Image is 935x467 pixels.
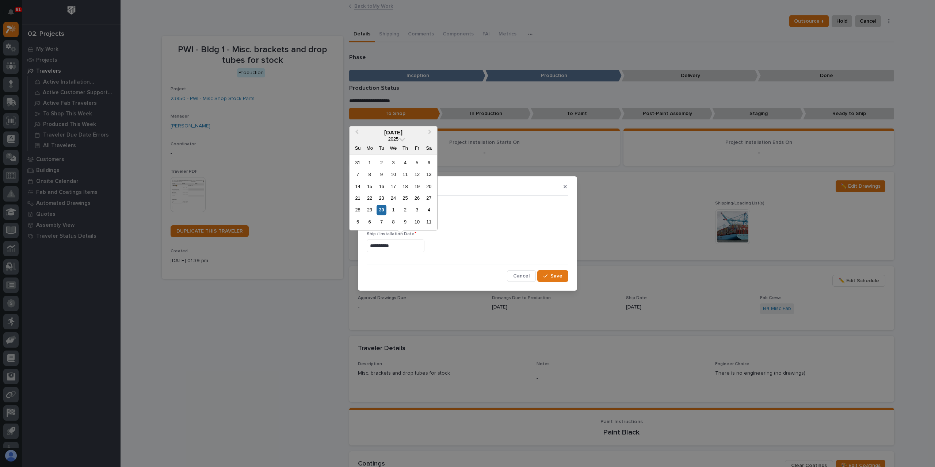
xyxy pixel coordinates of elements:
[507,270,536,282] button: Cancel
[377,143,386,153] div: Tu
[350,127,362,139] button: Previous Month
[353,169,363,179] div: Choose Sunday, September 7th, 2025
[412,169,422,179] div: Choose Friday, September 12th, 2025
[388,143,398,153] div: We
[424,193,434,203] div: Choose Saturday, September 27th, 2025
[400,181,410,191] div: Choose Thursday, September 18th, 2025
[365,193,374,203] div: Choose Monday, September 22nd, 2025
[350,129,437,136] div: [DATE]
[388,217,398,227] div: Choose Wednesday, October 8th, 2025
[388,158,398,168] div: Choose Wednesday, September 3rd, 2025
[424,143,434,153] div: Sa
[377,169,386,179] div: Choose Tuesday, September 9th, 2025
[365,181,374,191] div: Choose Monday, September 15th, 2025
[388,169,398,179] div: Choose Wednesday, September 10th, 2025
[353,181,363,191] div: Choose Sunday, September 14th, 2025
[412,181,422,191] div: Choose Friday, September 19th, 2025
[412,193,422,203] div: Choose Friday, September 26th, 2025
[365,205,374,215] div: Choose Monday, September 29th, 2025
[424,158,434,168] div: Choose Saturday, September 6th, 2025
[400,193,410,203] div: Choose Thursday, September 25th, 2025
[353,193,363,203] div: Choose Sunday, September 21st, 2025
[550,273,562,279] span: Save
[377,217,386,227] div: Choose Tuesday, October 7th, 2025
[353,158,363,168] div: Choose Sunday, August 31st, 2025
[365,143,374,153] div: Mo
[412,158,422,168] div: Choose Friday, September 5th, 2025
[424,217,434,227] div: Choose Saturday, October 11th, 2025
[353,205,363,215] div: Choose Sunday, September 28th, 2025
[352,157,435,228] div: month 2025-09
[377,158,386,168] div: Choose Tuesday, September 2nd, 2025
[400,143,410,153] div: Th
[367,232,416,236] span: Ship / Installation Date
[400,158,410,168] div: Choose Thursday, September 4th, 2025
[412,205,422,215] div: Choose Friday, October 3rd, 2025
[412,217,422,227] div: Choose Friday, October 10th, 2025
[400,169,410,179] div: Choose Thursday, September 11th, 2025
[388,205,398,215] div: Choose Wednesday, October 1st, 2025
[424,205,434,215] div: Choose Saturday, October 4th, 2025
[388,136,398,142] span: 2025
[400,205,410,215] div: Choose Thursday, October 2nd, 2025
[537,270,568,282] button: Save
[365,169,374,179] div: Choose Monday, September 8th, 2025
[388,181,398,191] div: Choose Wednesday, September 17th, 2025
[365,158,374,168] div: Choose Monday, September 1st, 2025
[353,217,363,227] div: Choose Sunday, October 5th, 2025
[412,143,422,153] div: Fr
[400,217,410,227] div: Choose Thursday, October 9th, 2025
[513,273,530,279] span: Cancel
[377,193,386,203] div: Choose Tuesday, September 23rd, 2025
[424,169,434,179] div: Choose Saturday, September 13th, 2025
[365,217,374,227] div: Choose Monday, October 6th, 2025
[377,181,386,191] div: Choose Tuesday, September 16th, 2025
[377,205,386,215] div: Choose Tuesday, September 30th, 2025
[353,143,363,153] div: Su
[425,127,436,139] button: Next Month
[424,181,434,191] div: Choose Saturday, September 20th, 2025
[388,193,398,203] div: Choose Wednesday, September 24th, 2025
